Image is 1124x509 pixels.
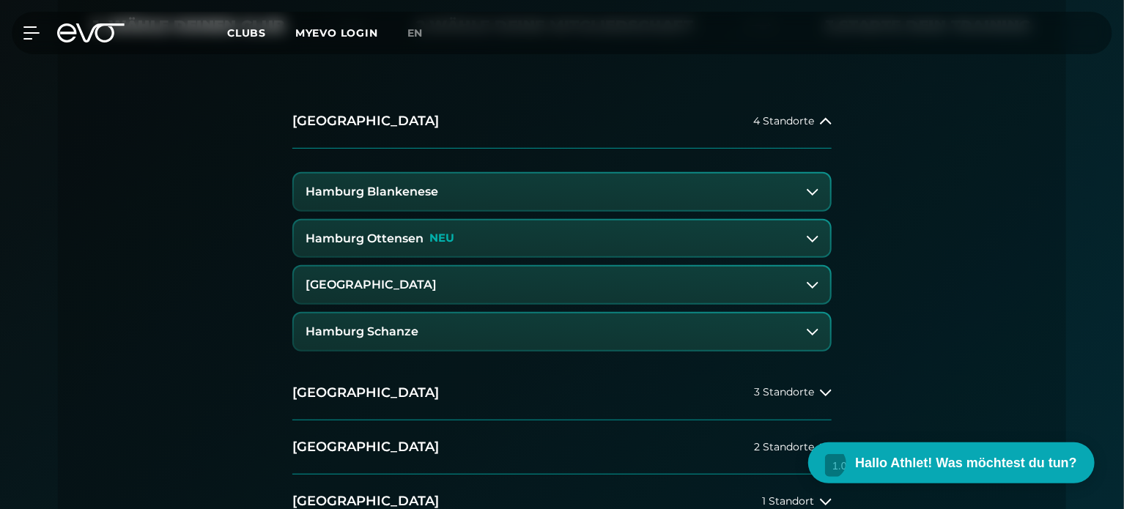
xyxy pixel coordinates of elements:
[306,325,418,338] h3: Hamburg Schanze
[292,112,439,130] h2: [GEOGRAPHIC_DATA]
[294,313,830,350] button: Hamburg Schanze
[429,232,454,245] p: NEU
[294,220,830,257] button: Hamburg OttensenNEU
[306,278,437,291] h3: [GEOGRAPHIC_DATA]
[754,387,814,398] span: 3 Standorte
[292,366,832,420] button: [GEOGRAPHIC_DATA]3 Standorte
[306,185,438,198] h3: Hamburg Blankenese
[292,94,832,149] button: [GEOGRAPHIC_DATA]4 Standorte
[227,26,295,40] a: Clubs
[407,26,424,40] span: en
[762,496,814,507] span: 1 Standort
[855,453,1077,473] span: Hallo Athlet! Was möchtest du tun?
[306,232,424,245] h3: Hamburg Ottensen
[294,267,830,303] button: [GEOGRAPHIC_DATA]
[227,26,266,40] span: Clubs
[808,442,1095,483] button: Hallo Athlet! Was möchtest du tun?
[753,116,814,127] span: 4 Standorte
[407,25,441,42] a: en
[292,420,832,475] button: [GEOGRAPHIC_DATA]2 Standorte
[292,384,439,402] h2: [GEOGRAPHIC_DATA]
[294,174,830,210] button: Hamburg Blankenese
[295,26,378,40] a: MYEVO LOGIN
[292,438,439,456] h2: [GEOGRAPHIC_DATA]
[754,442,814,453] span: 2 Standorte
